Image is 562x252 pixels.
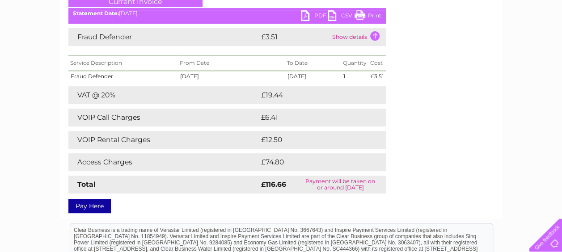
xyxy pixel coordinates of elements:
[259,153,368,171] td: £74.80
[259,109,364,126] td: £6.41
[328,10,355,23] a: CSV
[20,23,65,50] img: logo.png
[355,10,381,23] a: Print
[77,180,96,189] strong: Total
[341,71,368,82] td: 1
[68,86,259,104] td: VAT @ 20%
[68,71,178,82] td: Fraud Defender
[393,4,455,16] a: 0333 014 3131
[301,10,328,23] a: PDF
[259,86,368,104] td: £19.44
[405,38,422,45] a: Water
[177,71,285,82] td: [DATE]
[368,71,385,82] td: £3.51
[484,38,497,45] a: Blog
[295,176,385,193] td: Payment will be taken on or around [DATE]
[70,5,493,43] div: Clear Business is a trading name of Verastar Limited (registered in [GEOGRAPHIC_DATA] No. 3667643...
[68,153,259,171] td: Access Charges
[261,180,286,189] strong: £116.66
[341,55,368,71] th: Quantity
[68,28,259,46] td: Fraud Defender
[503,38,524,45] a: Contact
[285,71,341,82] td: [DATE]
[68,131,259,149] td: VOIP Rental Charges
[259,131,367,149] td: £12.50
[68,55,178,71] th: Service Description
[427,38,447,45] a: Energy
[68,199,111,213] a: Pay Here
[452,38,479,45] a: Telecoms
[368,55,385,71] th: Cost
[259,28,330,46] td: £3.51
[330,28,386,46] td: Show details
[68,10,386,17] div: [DATE]
[532,38,554,45] a: Log out
[177,55,285,71] th: From Date
[285,55,341,71] th: To Date
[68,109,259,126] td: VOIP Call Charges
[73,10,119,17] b: Statement Date:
